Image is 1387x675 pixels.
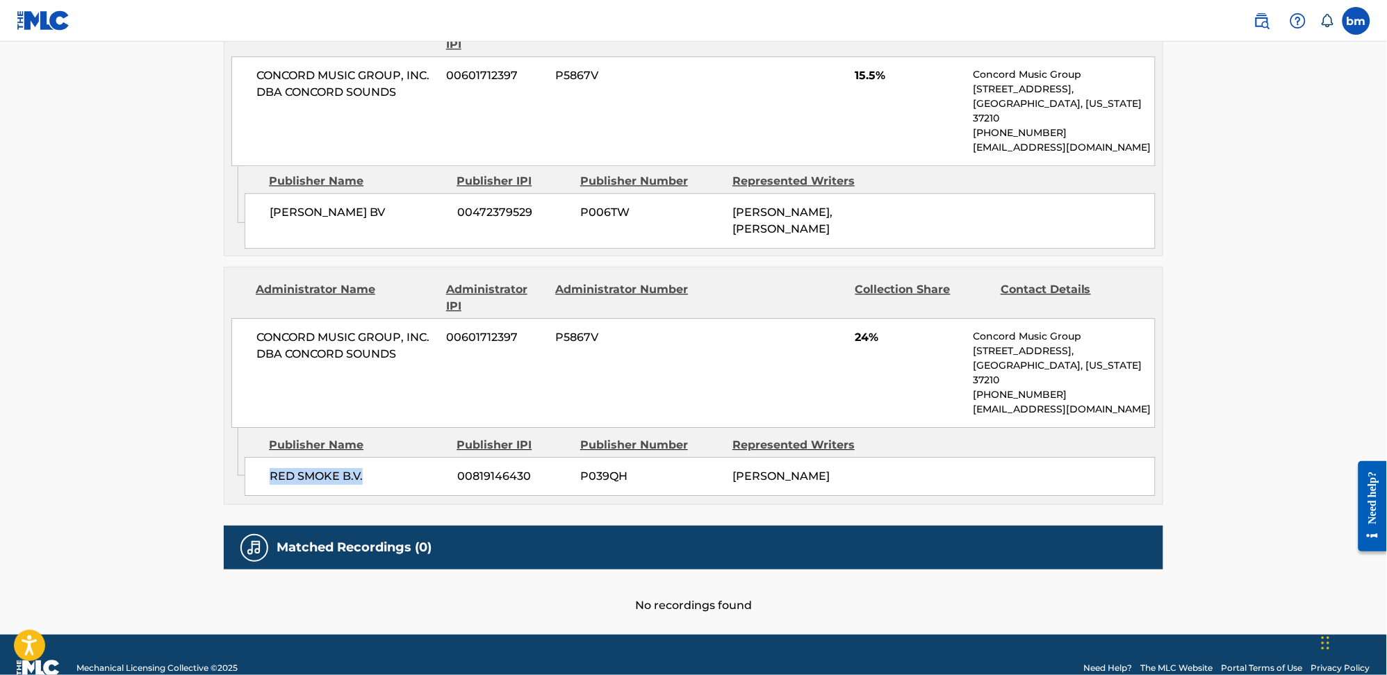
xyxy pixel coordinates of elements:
p: [PHONE_NUMBER] [974,126,1155,140]
span: [PERSON_NAME] [732,469,830,483]
div: Represented Writers [732,437,874,453]
span: [PERSON_NAME] BV [270,204,447,221]
a: Need Help? [1084,662,1133,674]
div: Help [1284,7,1312,35]
iframe: Resource Center [1348,450,1387,562]
p: [PHONE_NUMBER] [974,387,1155,402]
a: Public Search [1248,7,1276,35]
div: Publisher Name [269,173,446,190]
div: Publisher IPI [457,173,570,190]
div: Contact Details [1001,281,1135,315]
div: Collection Share [855,281,990,315]
img: search [1254,12,1270,29]
span: P5867V [556,329,691,346]
div: No recordings found [224,569,1163,614]
span: CONCORD MUSIC GROUP, INC. DBA CONCORD SOUNDS [256,329,436,362]
div: Notifications [1320,14,1334,28]
div: Represented Writers [732,173,874,190]
p: [GEOGRAPHIC_DATA], [US_STATE] 37210 [974,358,1155,387]
span: 00601712397 [447,329,545,346]
h5: Matched Recordings (0) [277,540,432,556]
span: RED SMOKE B.V. [270,468,447,485]
div: Administrator Name [256,281,436,315]
span: [PERSON_NAME], [PERSON_NAME] [732,206,832,235]
span: P006TW [580,204,722,221]
div: Administrator IPI [446,281,545,315]
p: [STREET_ADDRESS], [974,344,1155,358]
span: CONCORD MUSIC GROUP, INC. DBA CONCORD SOUNDS [256,67,436,101]
img: Matched Recordings [246,540,263,556]
div: Publisher IPI [457,437,570,453]
span: 00819146430 [457,468,570,485]
span: 00601712397 [447,67,545,84]
p: Concord Music Group [974,329,1155,344]
p: [EMAIL_ADDRESS][DOMAIN_NAME] [974,140,1155,155]
a: The MLC Website [1141,662,1213,674]
span: 00472379529 [457,204,570,221]
p: Concord Music Group [974,67,1155,82]
span: 15.5% [855,67,963,84]
a: Portal Terms of Use [1222,662,1303,674]
span: P039QH [580,468,722,485]
div: Administrator Number [555,281,690,315]
p: [STREET_ADDRESS], [974,82,1155,97]
div: Publisher Number [580,437,722,453]
img: help [1290,12,1306,29]
iframe: Chat Widget [1318,608,1387,675]
a: Privacy Policy [1311,662,1370,674]
span: 24% [855,329,963,346]
span: Mechanical Licensing Collective © 2025 [76,662,238,674]
div: Drag [1322,622,1330,664]
div: Publisher Number [580,173,722,190]
div: Publisher Name [269,437,446,453]
p: [GEOGRAPHIC_DATA], [US_STATE] 37210 [974,97,1155,126]
p: [EMAIL_ADDRESS][DOMAIN_NAME] [974,402,1155,417]
span: P5867V [556,67,691,84]
div: User Menu [1343,7,1370,35]
img: MLC Logo [17,10,70,31]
